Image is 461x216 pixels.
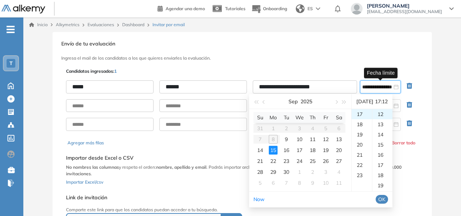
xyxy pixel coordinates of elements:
div: 5 [256,179,264,187]
span: Onboarding [263,6,287,11]
div: 30 [282,168,291,176]
div: Fecha límite [364,68,398,78]
td: 2025-09-09 [280,134,293,145]
div: 24 [295,157,304,165]
td: 2025-09-18 [306,145,319,156]
b: No nombres las columnas [66,164,119,170]
p: Comparte este link para que los candidatos puedan acceder a tu búsqueda. [66,207,342,213]
div: 26 [321,157,330,165]
div: 14 [372,129,392,140]
div: 28 [256,168,264,176]
td: 2025-09-13 [332,134,345,145]
td: 2025-09-12 [319,134,332,145]
img: Logo [1,5,45,14]
p: Candidatos ingresados: [66,68,117,75]
div: 20 [334,146,343,155]
a: Inicio [29,21,48,28]
th: Th [306,112,319,123]
th: We [293,112,306,123]
div: 15 [269,146,278,155]
a: Dashboard [122,22,144,27]
div: 10 [321,179,330,187]
div: 12 [321,135,330,144]
div: 8 [295,179,304,187]
div: 21 [256,157,264,165]
td: 2025-10-10 [319,177,332,188]
td: 2025-09-24 [293,156,306,167]
div: 18 [308,146,317,155]
div: 22 [269,157,278,165]
div: 11 [334,179,343,187]
td: 2025-09-28 [253,167,267,177]
button: Onboarding [251,1,287,17]
p: y respeta el orden: . Podrás importar archivos de . Cada evaluación tiene un . [66,164,418,177]
div: 14 [256,146,264,155]
div: 9 [308,179,317,187]
div: 20 [352,140,372,150]
div: 7 [282,179,291,187]
button: Borrar todo [392,140,415,146]
td: 2025-10-08 [293,177,306,188]
h3: Ingresa el mail de los candidatos a los que quieres enviarles la evaluación. [61,56,423,61]
div: 18 [352,119,372,129]
td: 2025-09-21 [253,156,267,167]
div: 1 [295,168,304,176]
div: 12 [372,109,392,119]
td: 2025-09-16 [280,145,293,156]
span: Invitar por email [152,21,185,28]
button: Importar Excel/csv [66,177,103,186]
div: 13 [372,119,392,129]
td: 2025-09-26 [319,156,332,167]
span: [PERSON_NAME] [367,3,442,9]
div: 21 [352,150,372,160]
td: 2025-09-29 [267,167,280,177]
button: Agregar más filas [67,140,104,146]
div: 27 [334,157,343,165]
td: 2025-09-15 [267,145,280,156]
td: 2025-09-23 [280,156,293,167]
td: 2025-09-11 [306,134,319,145]
span: [EMAIL_ADDRESS][DOMAIN_NAME] [367,9,442,15]
td: 2025-09-17 [293,145,306,156]
td: 2025-09-22 [267,156,280,167]
div: 23 [282,157,291,165]
div: 17 [372,160,392,170]
td: 2025-10-01 [293,167,306,177]
div: 23 [352,170,372,180]
th: Su [253,112,267,123]
div: 19 [372,180,392,191]
th: Fr [319,112,332,123]
th: Sa [332,112,345,123]
button: 2025 [301,94,312,109]
div: 2 [308,168,317,176]
div: 29 [269,168,278,176]
div: 9 [282,135,291,144]
h5: Importar desde Excel o CSV [66,155,418,161]
button: OK [376,195,388,204]
i: - [7,29,15,30]
div: 6 [269,179,278,187]
span: OK [378,195,386,203]
td: 2025-10-05 [253,177,267,188]
div: 4 [334,168,343,176]
div: 17 [352,109,372,119]
td: 2025-09-19 [319,145,332,156]
div: 13 [334,135,343,144]
td: 2025-10-03 [319,167,332,177]
div: 22 [352,160,372,170]
div: 11 [308,135,317,144]
div: 17 [295,146,304,155]
div: 25 [308,157,317,165]
div: 20 [372,191,392,201]
div: 16 [372,150,392,160]
td: 2025-09-14 [253,145,267,156]
td: 2025-09-27 [332,156,345,167]
th: Tu [280,112,293,123]
span: Agendar una demo [166,6,205,11]
button: Sep [288,94,298,109]
img: arrow [316,7,320,10]
h5: Link de invitación [66,195,342,201]
a: Agendar una demo [158,4,205,12]
b: nombre, apellido y email [156,164,206,170]
div: 10 [295,135,304,144]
